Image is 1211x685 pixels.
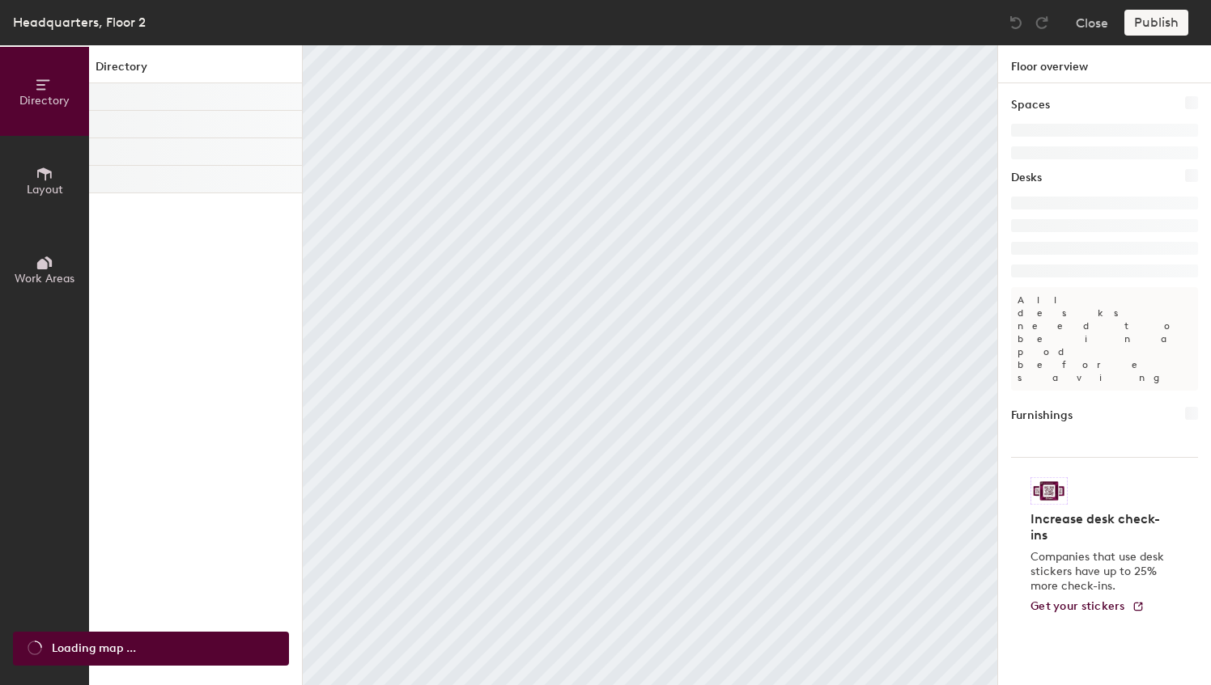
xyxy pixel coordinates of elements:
span: Get your stickers [1030,599,1125,613]
img: Redo [1034,15,1050,31]
h1: Furnishings [1011,407,1073,425]
p: Companies that use desk stickers have up to 25% more check-ins. [1030,550,1169,594]
h1: Floor overview [998,45,1211,83]
img: Undo [1008,15,1024,31]
h4: Increase desk check-ins [1030,511,1169,543]
canvas: Map [303,45,997,685]
p: All desks need to be in a pod before saving [1011,287,1198,391]
a: Get your stickers [1030,600,1145,614]
span: Loading map ... [52,640,136,658]
img: Sticker logo [1030,477,1068,505]
span: Directory [19,94,70,108]
div: Headquarters, Floor 2 [13,12,146,32]
h1: Desks [1011,169,1042,187]
h1: Spaces [1011,96,1050,114]
span: Layout [27,183,63,197]
span: Work Areas [15,272,74,285]
button: Close [1076,10,1108,36]
h1: Directory [89,58,302,83]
